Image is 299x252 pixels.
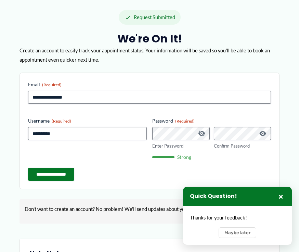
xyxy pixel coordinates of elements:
[19,32,279,46] h2: We're on it!
[152,143,210,149] label: Enter Password
[219,227,256,238] button: Maybe later
[28,117,147,124] label: Username
[42,82,62,87] span: (Required)
[277,192,285,201] button: Close
[25,204,275,214] p: Don't want to create an account? No problem! We'll send updates about your appointment request to...
[19,46,279,64] p: Create an account to easily track your appointment status. Your information will be saved so you'...
[190,213,285,222] div: Thanks for your feedback!
[28,81,271,88] label: Email
[119,10,181,25] div: Request Submitted
[259,129,267,138] button: Show Password
[152,155,271,160] div: Strong
[197,129,206,138] button: Hide Password
[190,193,237,200] h3: Quick Question!
[52,118,71,124] span: (Required)
[214,143,271,149] label: Confirm Password
[175,118,195,124] span: (Required)
[152,117,195,124] legend: Password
